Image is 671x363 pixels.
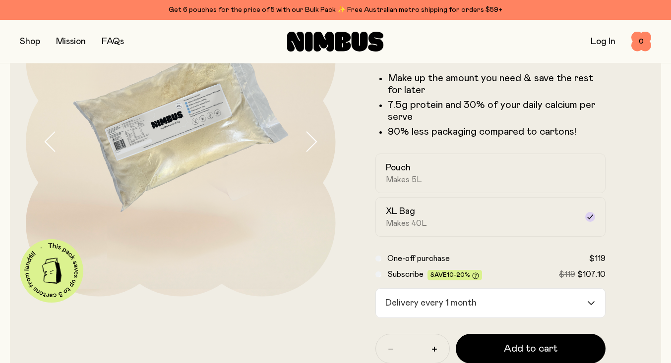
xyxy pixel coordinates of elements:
[56,37,86,46] a: Mission
[591,37,615,46] a: Log In
[387,270,424,278] span: Subscribe
[387,255,450,262] span: One-off purchase
[481,289,587,317] input: Search for option
[430,272,479,279] span: Save
[375,288,606,318] div: Search for option
[386,162,411,174] h2: Pouch
[577,270,606,278] span: $107.10
[386,218,427,228] span: Makes 40L
[383,289,480,317] span: Delivery every 1 month
[20,4,651,16] div: Get 6 pouches for the price of 5 with our Bulk Pack ✨ Free Australian metro shipping for orders $59+
[102,37,124,46] a: FAQs
[386,175,422,185] span: Makes 5L
[386,206,415,217] h2: XL Bag
[504,342,557,356] span: Add to cart
[589,255,606,262] span: $119
[388,99,606,123] li: 7.5g protein and 30% of your daily calcium per serve
[388,126,606,138] p: 90% less packaging compared to cartons!
[35,254,68,287] img: illustration-carton.png
[631,32,651,52] button: 0
[447,272,470,278] span: 10-20%
[559,270,575,278] span: $119
[388,72,606,96] li: Make up the amount you need & save the rest for later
